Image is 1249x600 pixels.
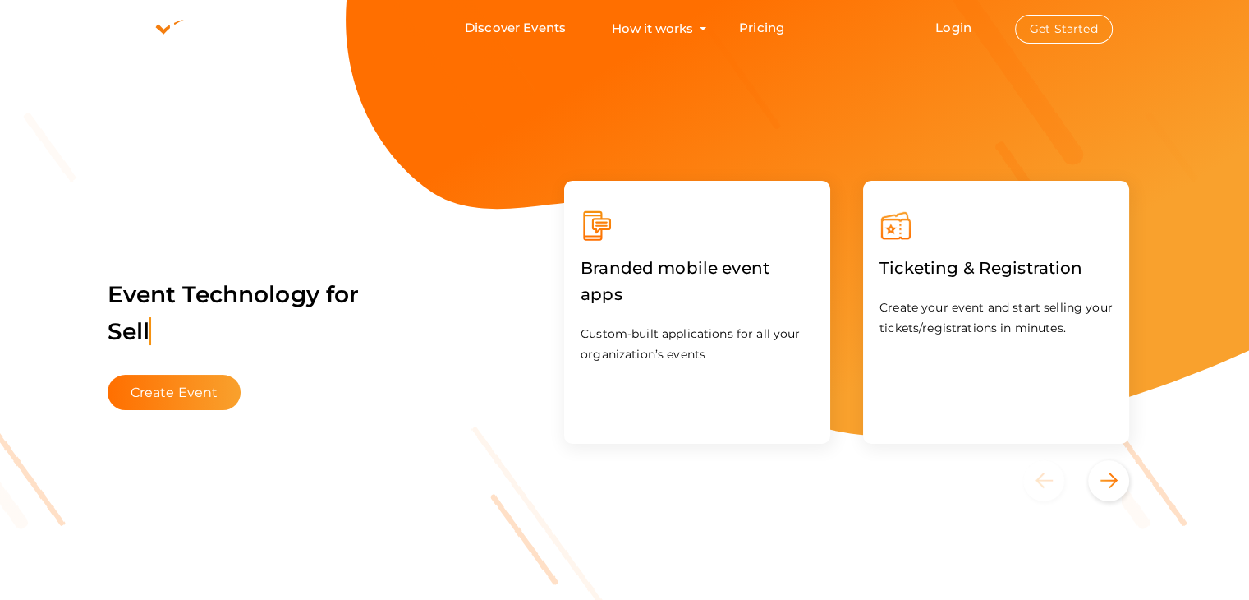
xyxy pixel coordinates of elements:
p: Custom-built applications for all your organization’s events [581,324,814,365]
label: Branded mobile event apps [581,242,814,320]
a: Discover Events [465,13,566,44]
a: Login [935,20,971,35]
a: Pricing [739,13,784,44]
a: Branded mobile event apps [581,288,814,303]
button: Next [1088,460,1129,501]
button: Get Started [1015,15,1113,44]
button: Previous [1023,460,1085,501]
a: Ticketing & Registration [879,261,1082,277]
button: How it works [607,13,698,44]
p: Create your event and start selling your tickets/registrations in minutes. [879,298,1113,339]
button: Create Event [108,375,241,410]
label: Event Technology for [108,256,360,371]
label: Ticketing & Registration [879,242,1082,293]
span: Sell [108,317,152,345]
